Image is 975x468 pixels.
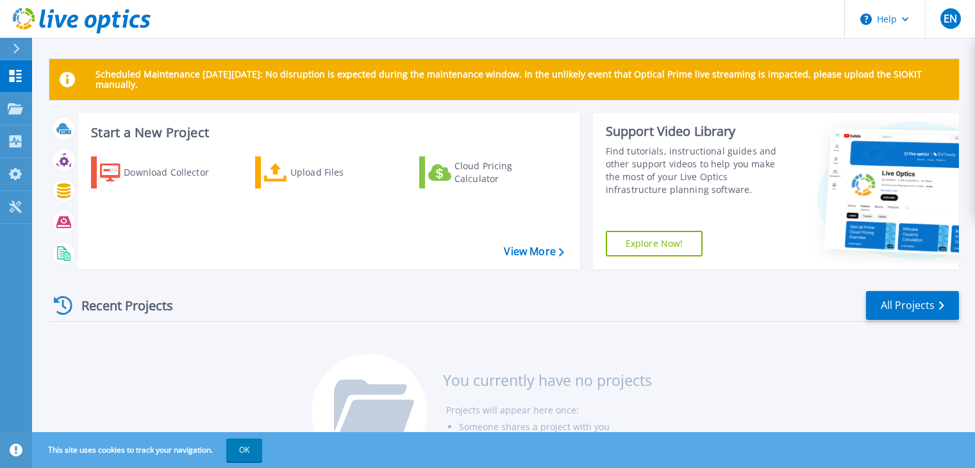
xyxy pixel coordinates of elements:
[443,373,652,387] h3: You currently have no projects
[226,439,262,462] button: OK
[504,246,563,258] a: View More
[454,160,557,185] div: Cloud Pricing Calculator
[606,231,703,256] a: Explore Now!
[290,160,393,185] div: Upload Files
[419,156,562,188] a: Cloud Pricing Calculator
[944,13,957,24] span: EN
[459,419,652,435] li: Someone shares a project with you
[606,123,790,140] div: Support Video Library
[255,156,398,188] a: Upload Files
[866,291,959,320] a: All Projects
[124,160,226,185] div: Download Collector
[91,156,234,188] a: Download Collector
[91,126,563,140] h3: Start a New Project
[35,439,262,462] span: This site uses cookies to track your navigation.
[446,402,652,419] li: Projects will appear here once:
[49,290,190,321] div: Recent Projects
[606,145,790,196] div: Find tutorials, instructional guides and other support videos to help you make the most of your L...
[96,69,949,90] p: Scheduled Maintenance [DATE][DATE]: No disruption is expected during the maintenance window. In t...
